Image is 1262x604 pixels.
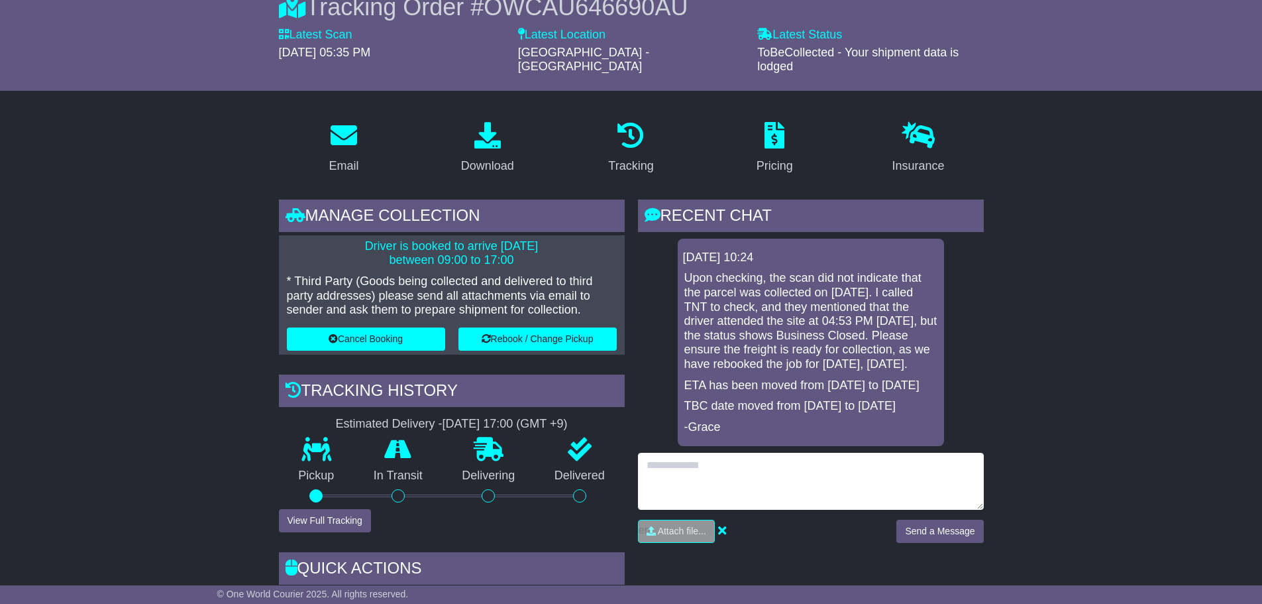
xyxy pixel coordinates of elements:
div: Email [329,157,358,175]
span: [DATE] 05:35 PM [279,46,371,59]
div: Pricing [757,157,793,175]
div: Quick Actions [279,552,625,588]
div: Manage collection [279,200,625,235]
span: [GEOGRAPHIC_DATA] - [GEOGRAPHIC_DATA] [518,46,649,74]
div: [DATE] 17:00 (GMT +9) [443,417,568,432]
div: Download [461,157,514,175]
span: © One World Courier 2025. All rights reserved. [217,589,409,599]
p: Delivering [443,469,535,483]
button: Send a Message [896,520,983,543]
a: Download [452,117,523,180]
a: Pricing [748,117,802,180]
p: Upon checking, the scan did not indicate that the parcel was collected on [DATE]. I called TNT to... [684,271,937,371]
p: In Transit [354,469,443,483]
a: Insurance [884,117,953,180]
div: RECENT CHAT [638,200,984,235]
div: [DATE] 10:24 [683,251,939,265]
div: Estimated Delivery - [279,417,625,432]
a: Email [320,117,367,180]
button: View Full Tracking [279,509,371,532]
label: Latest Location [518,28,605,42]
div: Tracking [608,157,653,175]
label: Latest Status [757,28,842,42]
div: Insurance [892,157,945,175]
p: * Third Party (Goods being collected and delivered to third party addresses) please send all atta... [287,274,617,318]
button: Cancel Booking [287,328,445,351]
span: ToBeCollected - Your shipment data is lodged [757,46,959,74]
a: Tracking [600,117,662,180]
p: ETA has been moved from [DATE] to [DATE] [684,379,937,393]
p: TBC date moved from [DATE] to [DATE] [684,399,937,414]
p: Delivered [535,469,625,483]
label: Latest Scan [279,28,352,42]
button: Rebook / Change Pickup [458,328,617,351]
p: -Grace [684,420,937,435]
div: Tracking history [279,375,625,410]
p: Driver is booked to arrive [DATE] between 09:00 to 17:00 [287,239,617,268]
p: Pickup [279,469,354,483]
